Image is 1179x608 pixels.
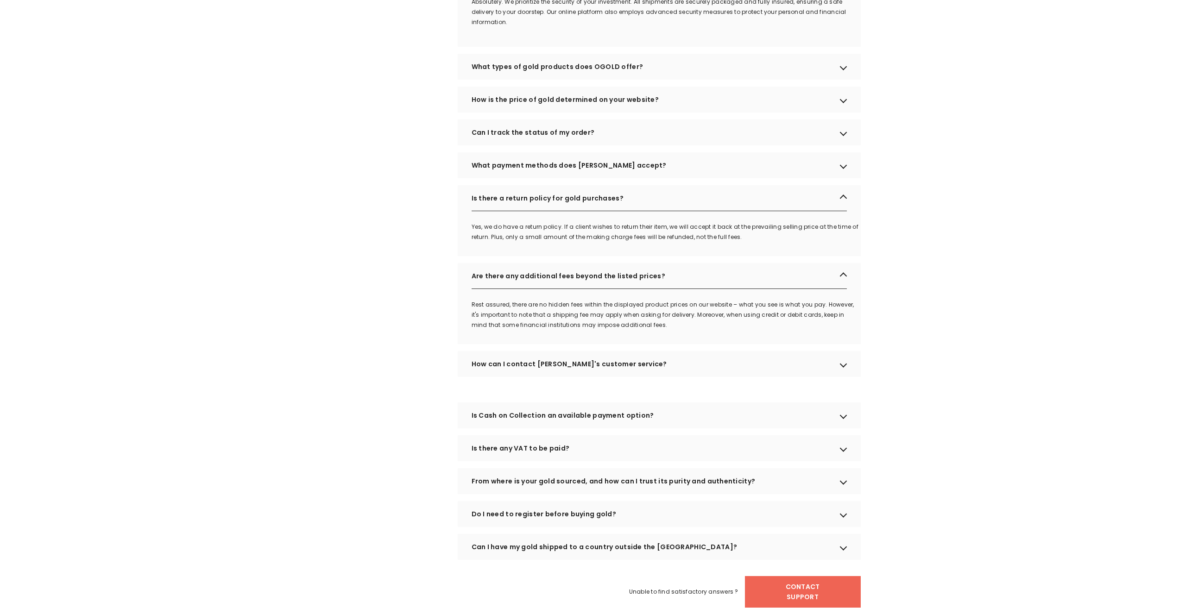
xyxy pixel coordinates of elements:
a: Contact Support [745,576,861,608]
div: Is there any VAT to be paid? [458,435,861,461]
div: Is there a return policy for gold purchases? [458,185,861,211]
div: Can I have my gold shipped to a country outside the [GEOGRAPHIC_DATA]? [458,534,861,560]
div: What types of gold products does OGOLD offer? [458,54,861,80]
div: How is the price of gold determined on your website? [458,87,861,113]
div: What payment methods does [PERSON_NAME] accept? [458,152,861,178]
div: Yes, we do have a return policy. If a client wishes to return their item, we will accept it back ... [472,222,861,242]
div: Do I need to register before buying gold? [458,501,861,527]
div: Can I track the status of my order? [458,119,861,145]
div: From where is your gold sourced, and how can I trust its purity and authenticity? [458,468,861,494]
div: Are there any additional fees beyond the listed prices? [458,263,861,289]
div: How can I contact [PERSON_NAME]'s customer service? [458,351,861,377]
span: Unable to find satisfactory answers ? [629,587,738,597]
div: Rest assured, there are no hidden fees within the displayed product prices on our website – what ... [472,300,861,330]
div: Is Cash on Collection an available payment option? [458,402,861,428]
